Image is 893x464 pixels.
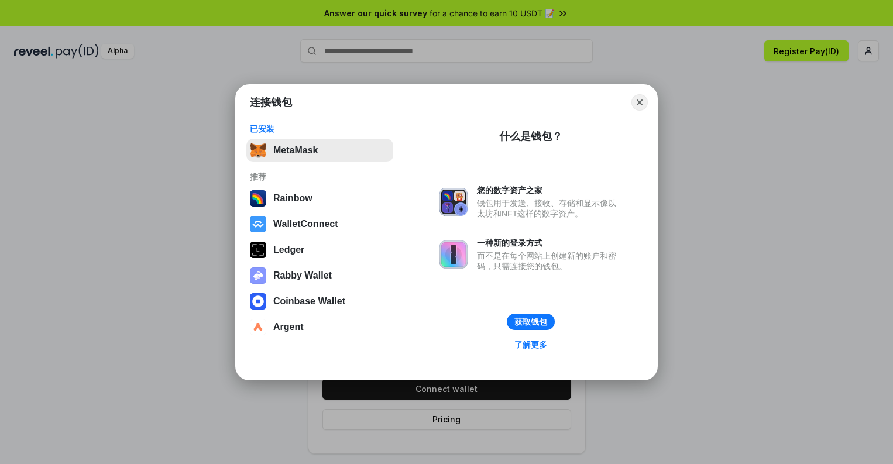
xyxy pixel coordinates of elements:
div: 已安装 [250,123,390,134]
button: Ledger [246,238,393,262]
a: 了解更多 [507,337,554,352]
div: Argent [273,322,304,332]
div: 什么是钱包？ [499,129,562,143]
button: Close [631,94,648,111]
div: Coinbase Wallet [273,296,345,307]
h1: 连接钱包 [250,95,292,109]
div: 而不是在每个网站上创建新的账户和密码，只需连接您的钱包。 [477,250,622,271]
div: Ledger [273,245,304,255]
button: Rabby Wallet [246,264,393,287]
div: 推荐 [250,171,390,182]
img: svg+xml,%3Csvg%20width%3D%2228%22%20height%3D%2228%22%20viewBox%3D%220%200%2028%2028%22%20fill%3D... [250,216,266,232]
div: 您的数字资产之家 [477,185,622,195]
button: Argent [246,315,393,339]
button: Coinbase Wallet [246,290,393,313]
img: svg+xml,%3Csvg%20xmlns%3D%22http%3A%2F%2Fwww.w3.org%2F2000%2Fsvg%22%20fill%3D%22none%22%20viewBox... [439,188,468,216]
div: 了解更多 [514,339,547,350]
div: 一种新的登录方式 [477,238,622,248]
button: Rainbow [246,187,393,210]
img: svg+xml,%3Csvg%20width%3D%2228%22%20height%3D%2228%22%20viewBox%3D%220%200%2028%2028%22%20fill%3D... [250,293,266,310]
div: 获取钱包 [514,317,547,327]
div: Rabby Wallet [273,270,332,281]
img: svg+xml,%3Csvg%20xmlns%3D%22http%3A%2F%2Fwww.w3.org%2F2000%2Fsvg%22%20fill%3D%22none%22%20viewBox... [250,267,266,284]
img: svg+xml,%3Csvg%20fill%3D%22none%22%20height%3D%2233%22%20viewBox%3D%220%200%2035%2033%22%20width%... [250,142,266,159]
button: WalletConnect [246,212,393,236]
div: WalletConnect [273,219,338,229]
img: svg+xml,%3Csvg%20width%3D%2228%22%20height%3D%2228%22%20viewBox%3D%220%200%2028%2028%22%20fill%3D... [250,319,266,335]
img: svg+xml,%3Csvg%20xmlns%3D%22http%3A%2F%2Fwww.w3.org%2F2000%2Fsvg%22%20width%3D%2228%22%20height%3... [250,242,266,258]
img: svg+xml,%3Csvg%20width%3D%22120%22%20height%3D%22120%22%20viewBox%3D%220%200%20120%20120%22%20fil... [250,190,266,207]
div: MetaMask [273,145,318,156]
button: 获取钱包 [507,314,555,330]
div: Rainbow [273,193,312,204]
div: 钱包用于发送、接收、存储和显示像以太坊和NFT这样的数字资产。 [477,198,622,219]
img: svg+xml,%3Csvg%20xmlns%3D%22http%3A%2F%2Fwww.w3.org%2F2000%2Fsvg%22%20fill%3D%22none%22%20viewBox... [439,240,468,269]
button: MetaMask [246,139,393,162]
